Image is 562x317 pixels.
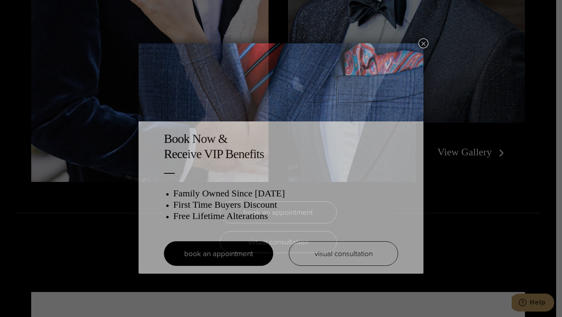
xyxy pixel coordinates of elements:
h3: Family Owned Since [DATE] [173,188,398,199]
h3: First Time Buyers Discount [173,199,398,210]
h2: Book Now & Receive VIP Benefits [164,131,398,161]
a: visual consultation [289,241,398,266]
button: Close [418,38,429,48]
a: book an appointment [164,241,273,266]
span: Help [18,5,34,12]
h3: Free Lifetime Alterations [173,210,398,222]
